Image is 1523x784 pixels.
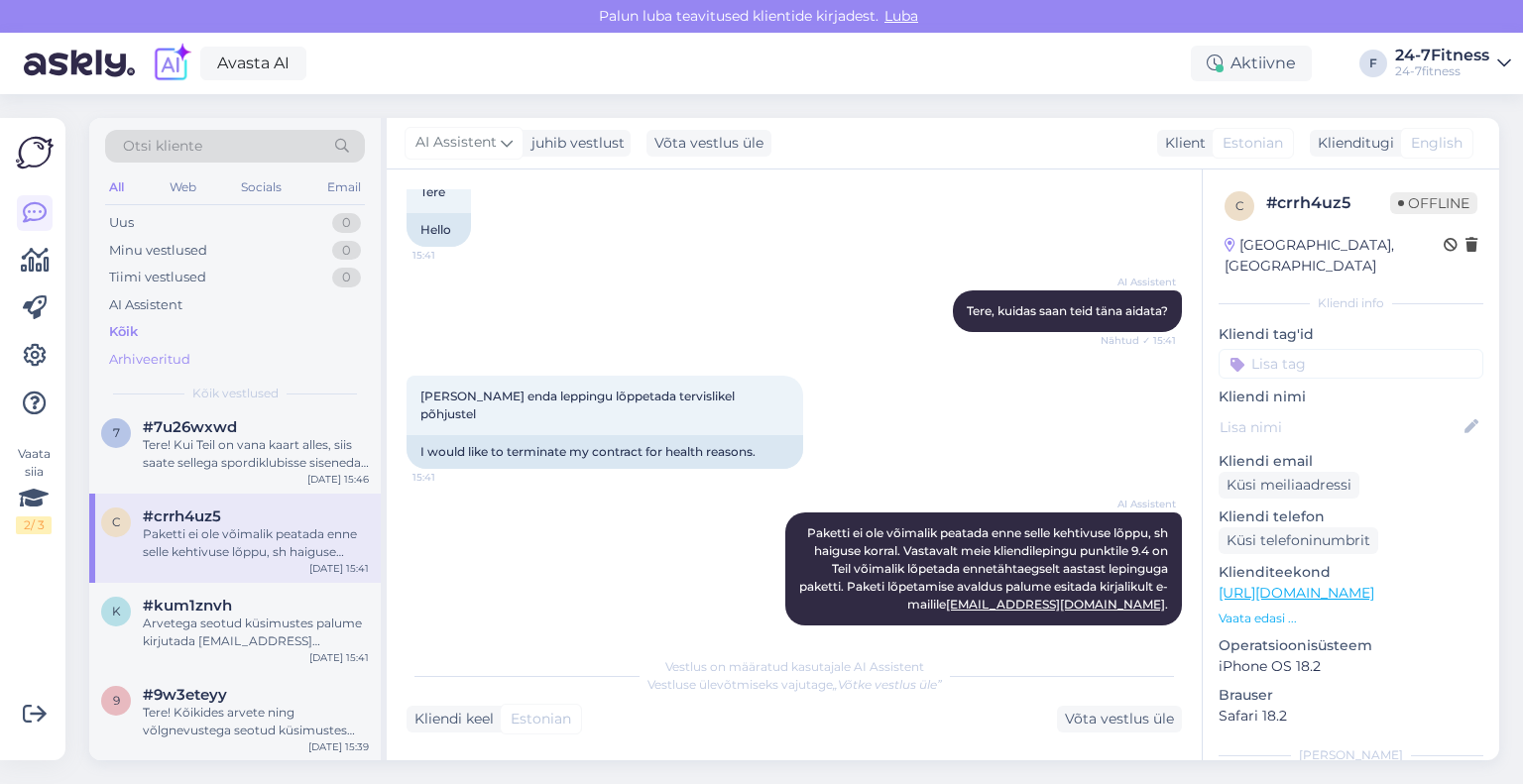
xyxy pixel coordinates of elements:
[143,597,232,615] span: #kum1znvh
[524,133,625,154] div: juhib vestlust
[1102,275,1176,289] span: AI Assistent
[1266,191,1390,215] div: # crrh4uz5
[1057,706,1182,732] div: Võta vestlus üle
[143,704,369,739] div: Tere! Kõikides arvete ning võlgnevustega seotud küsimustes palume pöörduda e-[PERSON_NAME] [EMAIL...
[143,436,369,472] div: Tere! Kui Teil on vana kaart alles, siis saate sellega spordiklubisse siseneda. Füüsilise plastik...
[143,615,369,650] div: Arvetega seotud küsimustes palume kirjutada [EMAIL_ADDRESS][DOMAIN_NAME]
[109,322,138,342] div: Kõik
[1219,685,1483,706] p: Brauser
[307,472,369,487] div: [DATE] 15:46
[16,516,52,534] div: 2 / 3
[16,134,54,171] img: Askly Logo
[1191,46,1312,81] div: Aktiivne
[308,739,369,754] div: [DATE] 15:39
[109,268,206,287] div: Tiimi vestlused
[665,659,924,674] span: Vestlus on määratud kasutajale AI Assistent
[112,604,121,618] span: k
[412,248,487,263] span: 15:41
[1219,584,1374,602] a: [URL][DOMAIN_NAME]
[143,686,227,704] span: #9w3eteyy
[1219,656,1483,677] p: iPhone OS 18.2
[1157,133,1206,154] div: Klient
[1219,610,1483,627] p: Vaata edasi ...
[332,241,361,261] div: 0
[1219,324,1483,345] p: Kliendi tag'id
[1219,294,1483,312] div: Kliendi info
[143,507,221,525] span: #crrh4uz5
[407,709,494,729] div: Kliendi keel
[1395,63,1489,79] div: 24-7fitness
[143,525,369,561] div: Paketti ei ole võimalik peatada enne selle kehtivuse lõppu, sh haiguse korral. Vastavalt meie kli...
[1310,133,1394,154] div: Klienditugi
[1235,198,1244,213] span: c
[1223,133,1283,154] span: Estonian
[407,213,471,247] div: Hello
[946,597,1165,612] a: [EMAIL_ADDRESS][DOMAIN_NAME]
[1101,626,1176,641] span: Nähtud ✓ 15:41
[109,350,190,370] div: Arhiveeritud
[192,385,279,402] span: Kõik vestlused
[799,525,1171,612] span: Paketti ei ole võimalik peatada enne selle kehtivuse lõppu, sh haiguse korral. Vastavalt meie kli...
[1219,472,1359,499] div: Küsi meiliaadressi
[151,43,192,84] img: explore-ai
[112,514,121,529] span: c
[1220,416,1461,438] input: Lisa nimi
[1395,48,1511,79] a: 24-7Fitness24-7fitness
[309,650,369,665] div: [DATE] 15:41
[1411,133,1463,154] span: English
[143,418,237,436] span: #7u26wxwd
[109,295,182,315] div: AI Assistent
[1219,746,1483,764] div: [PERSON_NAME]
[1219,527,1378,554] div: Küsi telefoninumbrit
[1225,235,1444,277] div: [GEOGRAPHIC_DATA], [GEOGRAPHIC_DATA]
[407,435,803,469] div: I would like to terminate my contract for health reasons.
[323,174,365,200] div: Email
[1390,192,1477,214] span: Offline
[1219,562,1483,583] p: Klienditeekond
[1219,387,1483,407] p: Kliendi nimi
[967,303,1168,318] span: Tere, kuidas saan teid täna aidata?
[1219,506,1483,527] p: Kliendi telefon
[123,136,202,157] span: Otsi kliente
[420,389,738,421] span: [PERSON_NAME] enda leppingu lõppetada tervislikel põhjustel
[1219,349,1483,379] input: Lisa tag
[833,677,942,692] i: „Võtke vestlus üle”
[1395,48,1489,63] div: 24-7Fitness
[1219,635,1483,656] p: Operatsioonisüsteem
[166,174,200,200] div: Web
[113,693,120,708] span: 9
[420,184,445,199] span: Tere
[200,47,306,80] a: Avasta AI
[1219,451,1483,472] p: Kliendi email
[647,677,942,692] span: Vestluse ülevõtmiseks vajutage
[415,132,497,154] span: AI Assistent
[109,213,134,233] div: Uus
[237,174,286,200] div: Socials
[113,425,120,440] span: 7
[332,213,361,233] div: 0
[412,470,487,485] span: 15:41
[1359,50,1387,77] div: F
[1101,333,1176,348] span: Nähtud ✓ 15:41
[109,241,207,261] div: Minu vestlused
[879,7,924,25] span: Luba
[309,561,369,576] div: [DATE] 15:41
[16,445,52,534] div: Vaata siia
[1219,706,1483,727] p: Safari 18.2
[1102,497,1176,511] span: AI Assistent
[646,130,771,157] div: Võta vestlus üle
[332,268,361,287] div: 0
[511,709,571,729] span: Estonian
[105,174,128,200] div: All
